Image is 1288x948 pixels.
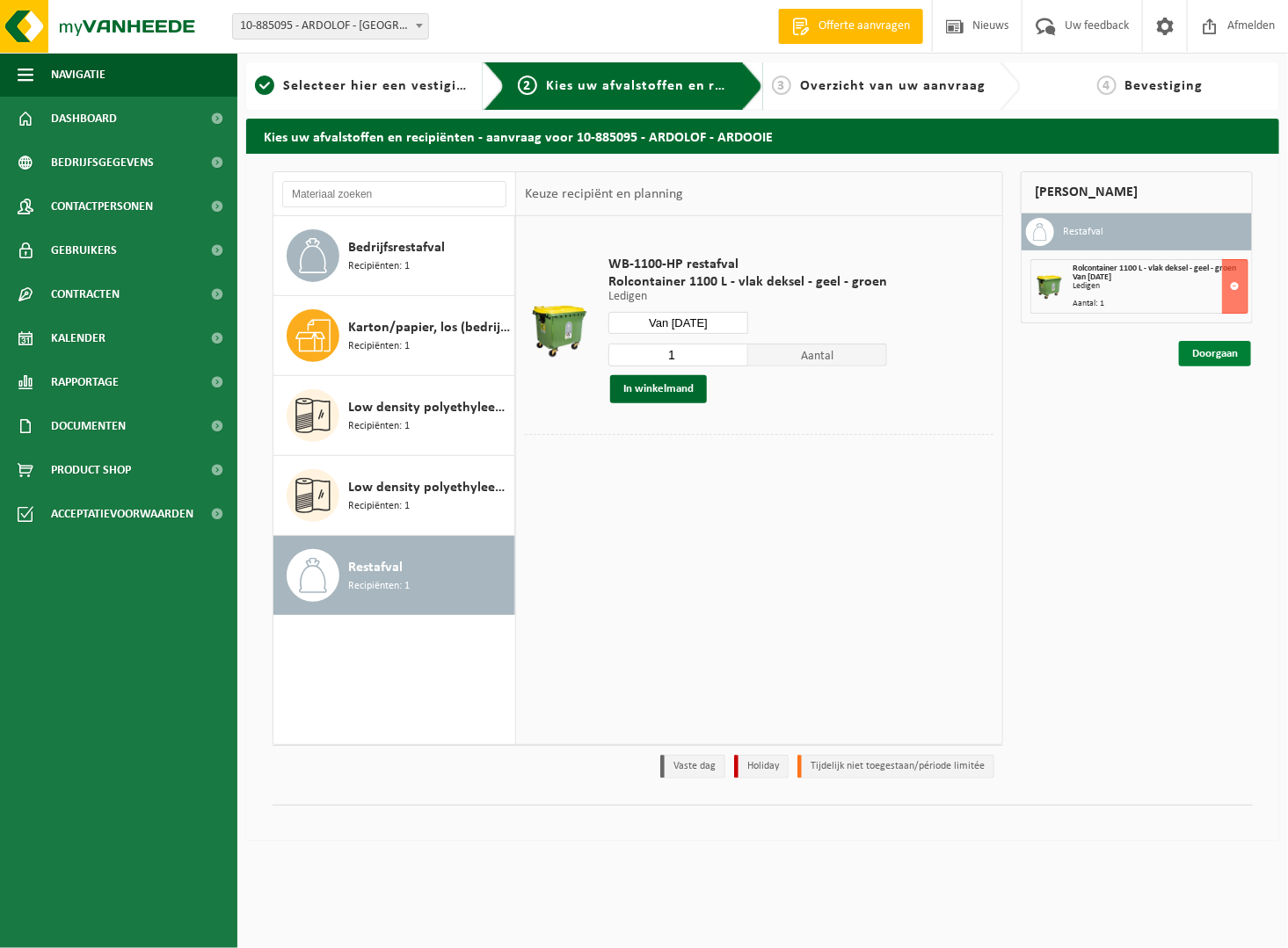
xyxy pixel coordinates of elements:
span: Kalender [51,316,106,360]
span: Documenten [51,404,126,448]
span: Recipiënten: 1 [348,338,410,355]
button: Low density polyethyleen (LDPE) folie, los, gekleurd Recipiënten: 1 [273,376,515,456]
span: Low density polyethyleen (LDPE) folie, los, gekleurd [348,397,510,418]
span: Recipiënten: 1 [348,258,410,275]
button: Bedrijfsrestafval Recipiënten: 1 [273,216,515,296]
span: Offerte aanvragen [814,18,914,35]
span: Low density polyethyleen (LDPE) folie, los, naturel [348,477,510,498]
a: Doorgaan [1179,341,1251,366]
span: Overzicht van uw aanvraag [800,79,986,93]
span: Restafval [348,557,403,578]
h3: Restafval [1063,218,1103,246]
span: Bedrijfsgegevens [51,141,154,185]
span: Karton/papier, los (bedrijven) [348,317,510,338]
div: Ledigen [1073,282,1248,291]
span: 2 [518,76,537,95]
span: 4 [1097,76,1117,95]
span: 3 [772,76,791,95]
span: 10-885095 - ARDOLOF - ARDOOIE [232,13,429,40]
h2: Kies uw afvalstoffen en recipiënten - aanvraag voor 10-885095 - ARDOLOF - ARDOOIE [246,119,1279,153]
span: Product Shop [51,448,131,492]
span: Bevestiging [1125,79,1204,93]
li: Vaste dag [660,755,725,778]
button: Low density polyethyleen (LDPE) folie, los, naturel Recipiënten: 1 [273,456,515,536]
span: WB-1100-HP restafval [608,256,887,273]
input: Materiaal zoeken [282,181,506,207]
button: Karton/papier, los (bedrijven) Recipiënten: 1 [273,296,515,376]
span: Dashboard [51,97,117,141]
li: Tijdelijk niet toegestaan/période limitée [797,755,994,778]
button: In winkelmand [610,375,707,403]
span: 1 [255,76,274,95]
a: Offerte aanvragen [778,9,923,44]
span: Recipiënten: 1 [348,578,410,595]
span: Kies uw afvalstoffen en recipiënten [546,79,788,93]
span: Recipiënten: 1 [348,418,410,435]
div: [PERSON_NAME] [1021,171,1253,213]
span: Navigatie [51,53,106,97]
span: Gebruikers [51,228,117,272]
span: Recipiënten: 1 [348,498,410,515]
span: Rolcontainer 1100 L - vlak deksel - geel - groen [608,273,887,291]
li: Holiday [734,755,789,778]
input: Selecteer datum [608,312,748,334]
span: Contactpersonen [51,185,153,228]
span: Contracten [51,272,120,316]
span: 10-885095 - ARDOLOF - ARDOOIE [233,14,428,39]
div: Keuze recipiënt en planning [516,172,692,216]
span: Aantal [748,344,888,366]
strong: Van [DATE] [1073,272,1111,282]
span: Rapportage [51,360,119,404]
a: 1Selecteer hier een vestiging [255,76,469,97]
div: Aantal: 1 [1073,300,1248,308]
span: Acceptatievoorwaarden [51,492,193,536]
span: Selecteer hier een vestiging [283,79,473,93]
button: Restafval Recipiënten: 1 [273,536,515,615]
span: Rolcontainer 1100 L - vlak deksel - geel - groen [1073,264,1236,273]
p: Ledigen [608,291,887,303]
span: Bedrijfsrestafval [348,237,445,258]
